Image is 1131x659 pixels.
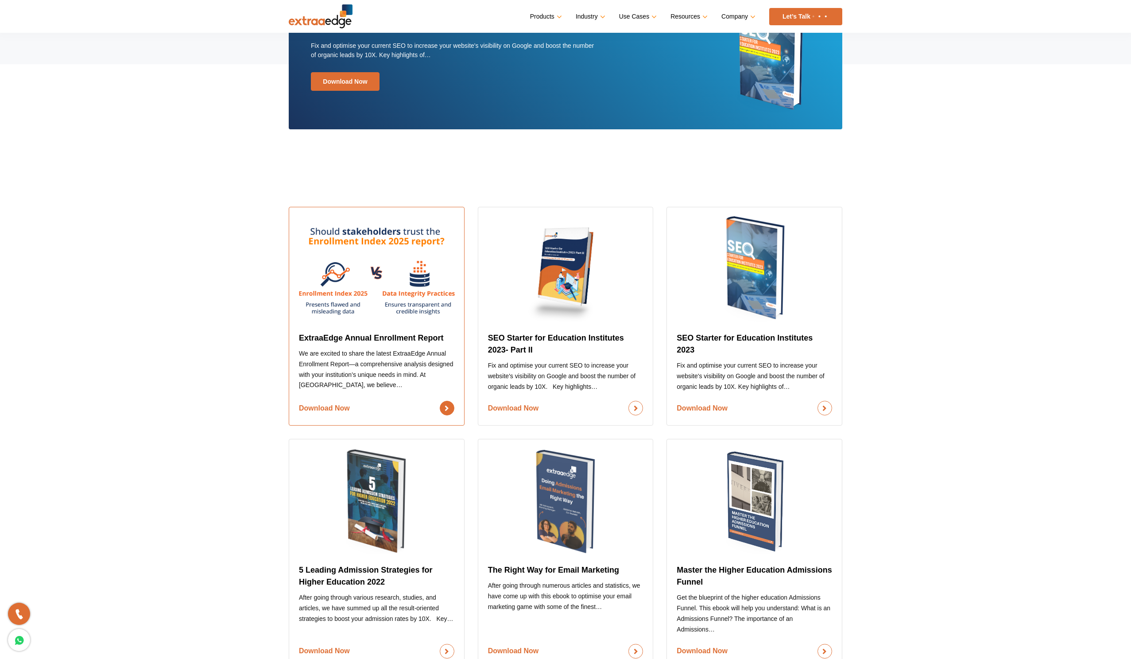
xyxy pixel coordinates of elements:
[299,644,454,659] a: Download Now
[670,10,706,23] a: Resources
[488,401,643,415] a: Download Now
[488,644,643,659] a: Download Now
[299,401,454,415] a: Download Now
[769,8,842,25] a: Let’s Talk
[721,10,754,23] a: Company
[311,41,597,60] p: Fix and optimise your current SEO to increase your website's visibility on Google and boost the n...
[619,10,655,23] a: Use Cases
[530,10,560,23] a: Products
[576,10,604,23] a: Industry
[311,72,380,91] a: Download Now
[677,644,832,659] a: Download Now
[677,401,832,415] a: Download Now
